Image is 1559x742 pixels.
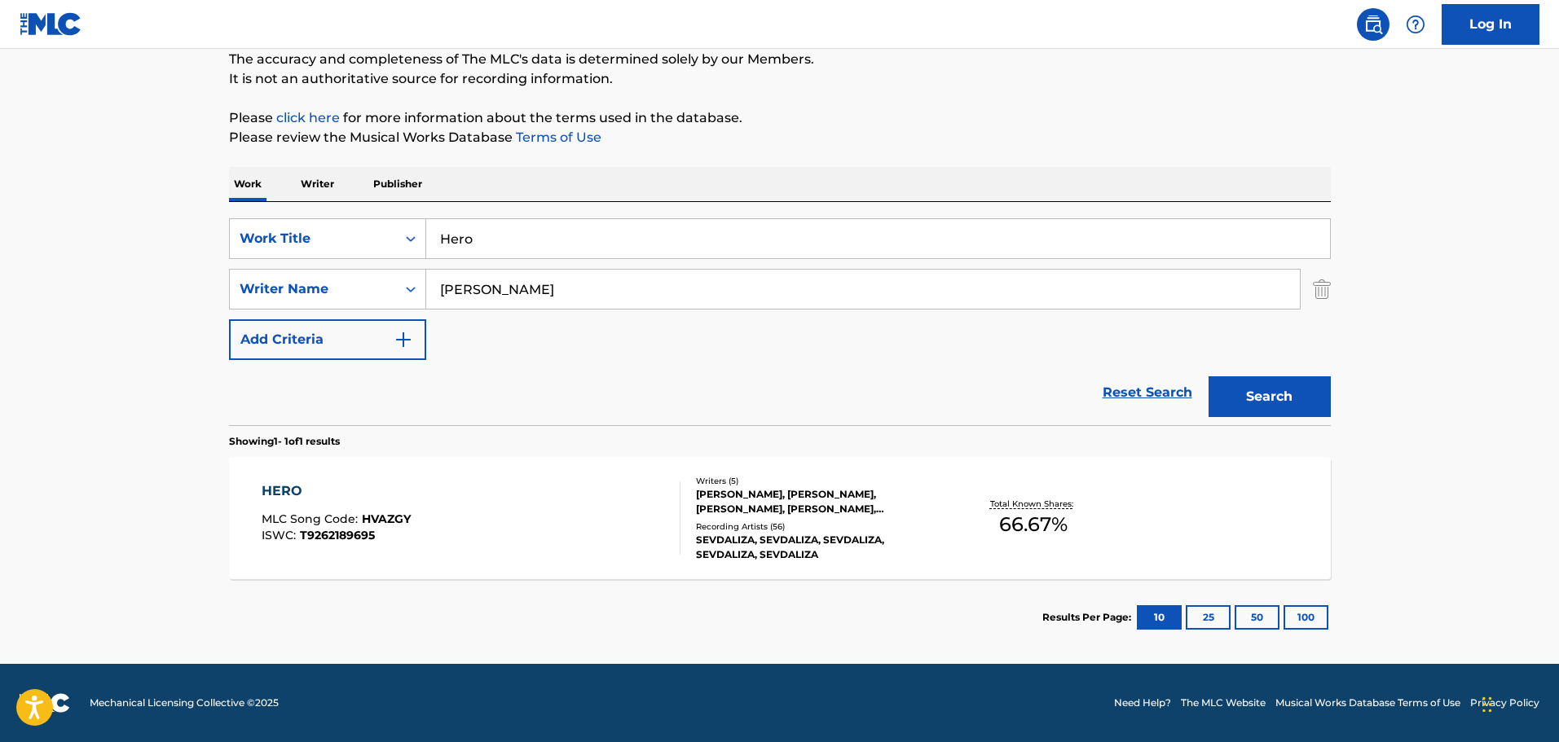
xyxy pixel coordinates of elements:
button: Add Criteria [229,319,426,360]
form: Search Form [229,218,1331,425]
a: Log In [1442,4,1539,45]
span: 66.67 % [999,510,1068,539]
button: 50 [1235,605,1279,630]
div: Help [1399,8,1432,41]
p: Publisher [368,167,427,201]
a: HEROMLC Song Code:HVAZGYISWC:T9262189695Writers (5)[PERSON_NAME], [PERSON_NAME], [PERSON_NAME], [... [229,457,1331,579]
button: 10 [1137,605,1182,630]
div: SEVDALIZA, SEVDALIZA, SEVDALIZA, SEVDALIZA, SEVDALIZA [696,533,942,562]
p: Total Known Shares: [990,498,1077,510]
a: Public Search [1357,8,1389,41]
button: 100 [1284,605,1328,630]
button: 25 [1186,605,1231,630]
p: Writer [296,167,339,201]
img: search [1363,15,1383,34]
p: The accuracy and completeness of The MLC's data is determined solely by our Members. [229,50,1331,69]
a: click here [276,110,340,125]
div: Work Title [240,229,386,248]
button: Search [1209,376,1331,417]
span: Mechanical Licensing Collective © 2025 [90,696,279,710]
a: The MLC Website [1181,696,1266,710]
span: ISWC : [262,528,300,542]
p: Please review the Musical Works Database [229,128,1331,147]
div: Writer Name [240,279,386,299]
a: Terms of Use [513,130,601,145]
a: Privacy Policy [1470,696,1539,710]
div: Recording Artists ( 56 ) [696,520,942,533]
p: Showing 1 - 1 of 1 results [229,434,340,449]
div: [PERSON_NAME], [PERSON_NAME], [PERSON_NAME], [PERSON_NAME], [PERSON_NAME] [696,487,942,516]
span: T9262189695 [300,528,375,542]
div: Drag [1482,680,1492,729]
div: Writers ( 5 ) [696,475,942,487]
a: Musical Works Database Terms of Use [1275,696,1460,710]
img: 9d2ae6d4665cec9f34b9.svg [394,330,413,349]
p: Work [229,167,266,201]
div: HERO [262,481,411,501]
img: help [1406,15,1425,34]
p: Please for more information about the terms used in the database. [229,108,1331,128]
iframe: Chat Widget [1478,664,1559,742]
span: HVAZGY [362,511,411,526]
img: logo [20,693,70,713]
a: Reset Search [1094,375,1200,411]
span: MLC Song Code : [262,511,362,526]
img: Delete Criterion [1313,269,1331,310]
img: MLC Logo [20,12,82,36]
p: Results Per Page: [1042,610,1135,625]
p: It is not an authoritative source for recording information. [229,69,1331,89]
a: Need Help? [1114,696,1171,710]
